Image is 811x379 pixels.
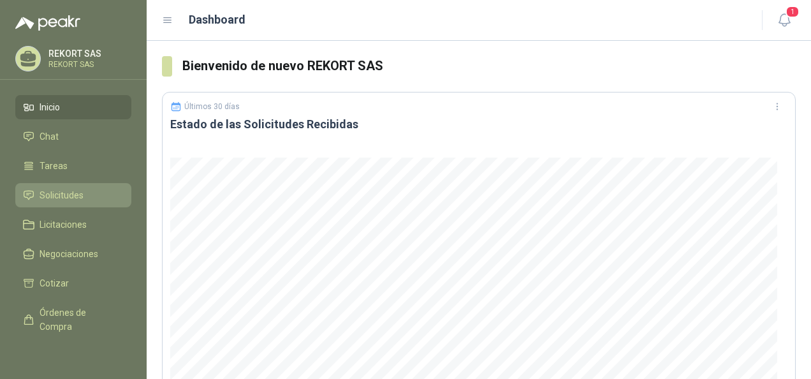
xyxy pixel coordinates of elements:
a: Inicio [15,95,131,119]
h3: Estado de las Solicitudes Recibidas [170,117,787,132]
span: 1 [785,6,800,18]
span: Tareas [40,159,68,173]
span: Inicio [40,100,60,114]
p: Últimos 30 días [184,102,240,111]
a: Chat [15,124,131,149]
p: REKORT SAS [48,49,128,58]
span: Solicitudes [40,188,84,202]
span: Cotizar [40,276,69,290]
a: Órdenes de Compra [15,301,131,339]
span: Órdenes de Compra [40,306,119,334]
p: REKORT SAS [48,61,128,68]
a: Negociaciones [15,242,131,266]
a: Remisiones [15,344,131,368]
a: Solicitudes [15,183,131,207]
button: 1 [773,9,796,32]
img: Logo peakr [15,15,80,31]
a: Licitaciones [15,212,131,237]
span: Chat [40,130,59,144]
a: Tareas [15,154,131,178]
h3: Bienvenido de nuevo REKORT SAS [182,56,796,76]
a: Cotizar [15,271,131,295]
span: Licitaciones [40,218,87,232]
h1: Dashboard [189,11,245,29]
span: Negociaciones [40,247,98,261]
